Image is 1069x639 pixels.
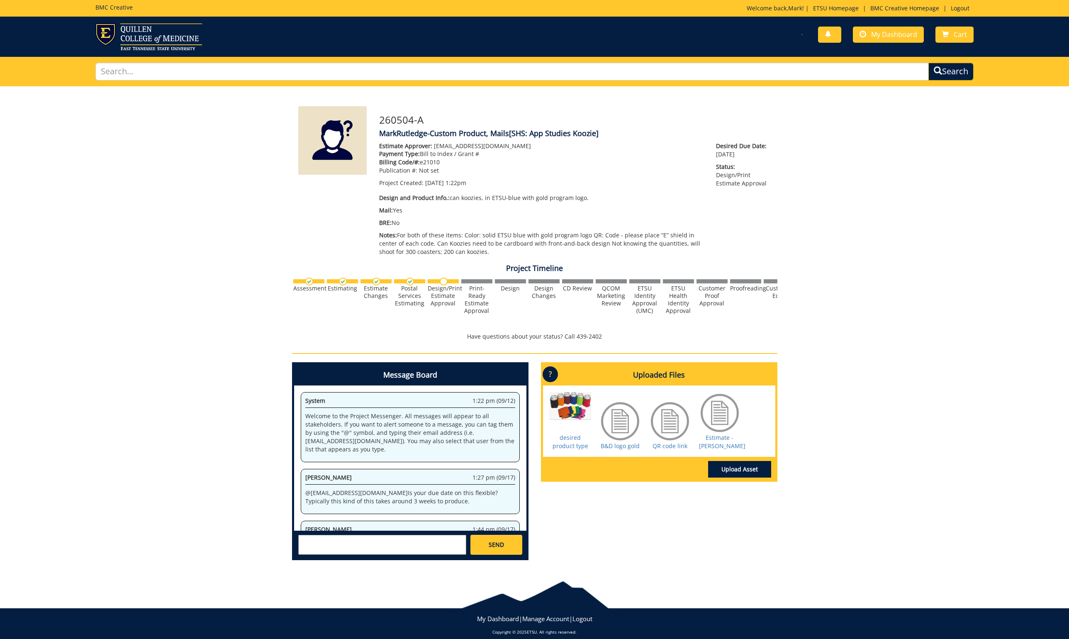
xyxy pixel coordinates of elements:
[461,285,492,315] div: Print-Ready Estimate Approval
[716,163,771,171] span: Status:
[298,106,367,175] img: Product featured image
[360,285,392,300] div: Estimate Changes
[379,158,420,166] span: Billing Code/#:
[947,4,974,12] a: Logout
[954,30,967,39] span: Cart
[440,278,448,285] img: no
[747,4,974,12] p: Welcome back, ! | | |
[379,194,450,202] span: Design and Product Info.:
[522,615,569,623] a: Manage Account
[379,158,704,166] p: e21010
[95,63,929,80] input: Search...
[95,23,202,50] img: ETSU logo
[394,285,425,307] div: Postal Services Estimating
[305,473,352,481] span: [PERSON_NAME]
[472,397,515,405] span: 1:22 pm (09/12)
[543,366,558,382] p: ?
[379,179,424,187] span: Project Created:
[419,166,439,174] span: Not set
[596,285,627,307] div: QCOM Marketing Review
[293,285,324,292] div: Assessment
[428,285,459,307] div: Design/Print Estimate Approval
[373,278,380,285] img: checkmark
[379,115,771,125] h3: 260504-A
[653,442,687,450] a: QR code link
[472,525,515,534] span: 1:44 pm (09/17)
[425,179,466,187] span: [DATE] 1:22pm
[601,442,640,450] a: B&D logo gold
[379,129,771,138] h4: MarkRutledge-Custom Product, Mails
[294,364,526,386] h4: Message Board
[379,194,704,202] p: can koozies, in ETSU-blue with gold program logo.
[928,63,974,80] button: Search
[699,434,745,450] a: Estimate - [PERSON_NAME]
[572,615,592,623] a: Logout
[379,206,704,215] p: Yes
[629,285,660,315] div: ETSU Identity Approval (UMC)
[305,397,325,405] span: System
[406,278,414,285] img: checkmark
[327,285,358,292] div: Estimating
[788,4,802,12] a: Mark
[305,278,313,285] img: checkmark
[935,27,974,43] a: Cart
[495,285,526,292] div: Design
[716,142,771,159] p: [DATE]
[477,615,519,623] a: My Dashboard
[866,4,943,12] a: BMC Creative Homepage
[696,285,728,307] div: Customer Proof Approval
[871,30,917,39] span: My Dashboard
[730,285,761,292] div: Proofreading
[663,285,694,315] div: ETSU Health Identity Approval
[379,142,432,150] span: Estimate Approver:
[470,535,522,555] a: SEND
[292,264,777,273] h4: Project Timeline
[553,434,588,450] a: desired product type
[809,4,863,12] a: ETSU Homepage
[708,461,771,478] a: Upload Asset
[292,332,777,341] p: Have questions about your status? Call 439-2402
[379,150,420,158] span: Payment Type:
[95,4,133,10] h5: BMC Creative
[562,285,593,292] div: CD Review
[509,128,599,138] span: [SHS: App Studies Koozie]
[543,364,775,386] h4: Uploaded Files
[379,231,704,256] p: For both of these items: Color: solid ETSU blue with gold program logo QR: Code - please place “E...
[472,473,515,482] span: 1:27 pm (09/17)
[339,278,347,285] img: checkmark
[716,163,771,188] p: Design/Print Estimate Approval
[716,142,771,150] span: Desired Due Date:
[527,629,537,635] a: ETSU
[764,285,795,300] div: Customer Edits
[489,541,504,549] span: SEND
[379,206,393,214] span: Mail:
[379,219,392,227] span: BRE:
[528,285,560,300] div: Design Changes
[379,142,704,150] p: [EMAIL_ADDRESS][DOMAIN_NAME]
[298,535,466,555] textarea: messageToSend
[379,166,417,174] span: Publication #:
[305,525,352,533] span: [PERSON_NAME]
[379,150,704,158] p: Bill to Index / Grant #
[305,412,515,454] p: Welcome to the Project Messenger. All messages will appear to all stakeholders. If you want to al...
[853,27,924,43] a: My Dashboard
[379,219,704,227] p: No
[305,489,515,505] p: @ [EMAIL_ADDRESS][DOMAIN_NAME] Is your due date on this flexible? Typically this kind of this tak...
[379,231,397,239] span: Notes:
